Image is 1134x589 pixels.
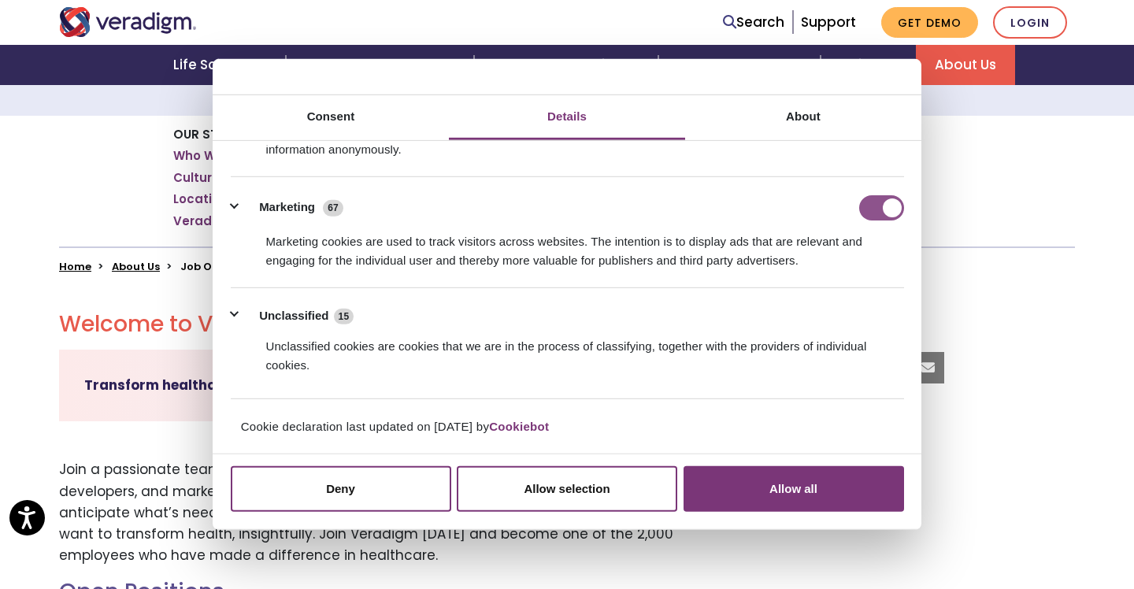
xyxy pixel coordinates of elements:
a: About [685,95,921,140]
button: Unclassified (15) [231,306,364,325]
a: Home [59,259,91,274]
strong: Transform healthcare and enable smarter care for millions of people. [84,376,569,395]
a: Insights [821,45,916,85]
p: Join a passionate team of dedicated associates who work side-by-side with caregivers, developers,... [59,459,702,566]
button: Allow selection [457,466,677,512]
a: Who We Are [173,148,248,164]
a: Culture and Values [173,170,295,186]
a: Veradigm Network [173,213,291,229]
a: About Us [112,259,160,274]
a: Support [801,13,856,31]
button: Deny [231,466,451,512]
a: Consent [213,95,449,140]
a: Cookiebot [489,419,549,432]
a: Health IT Vendors [658,45,820,85]
a: Details [449,95,685,140]
a: About Us [916,45,1015,85]
a: Healthcare Providers [474,45,658,85]
a: Health Plans + Payers [286,45,474,85]
div: Statistic cookies help website owners to understand how visitors interact with websites by collec... [231,109,904,158]
div: Unclassified cookies are cookies that we are in the process of classifying, together with the pro... [231,325,904,375]
a: Login [993,6,1067,39]
a: Locations [173,191,235,207]
a: Search [723,12,784,33]
img: Veradigm logo [59,7,197,37]
h2: Welcome to Veradigm [59,311,702,338]
label: Marketing [259,198,315,217]
button: Allow all [684,466,904,512]
button: Marketing (67) [231,194,354,220]
div: Marketing cookies are used to track visitors across websites. The intention is to display ads tha... [231,220,904,269]
a: Get Demo [881,7,978,38]
a: Life Sciences [154,45,285,85]
div: Cookie declaration last updated on [DATE] by [217,417,917,449]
